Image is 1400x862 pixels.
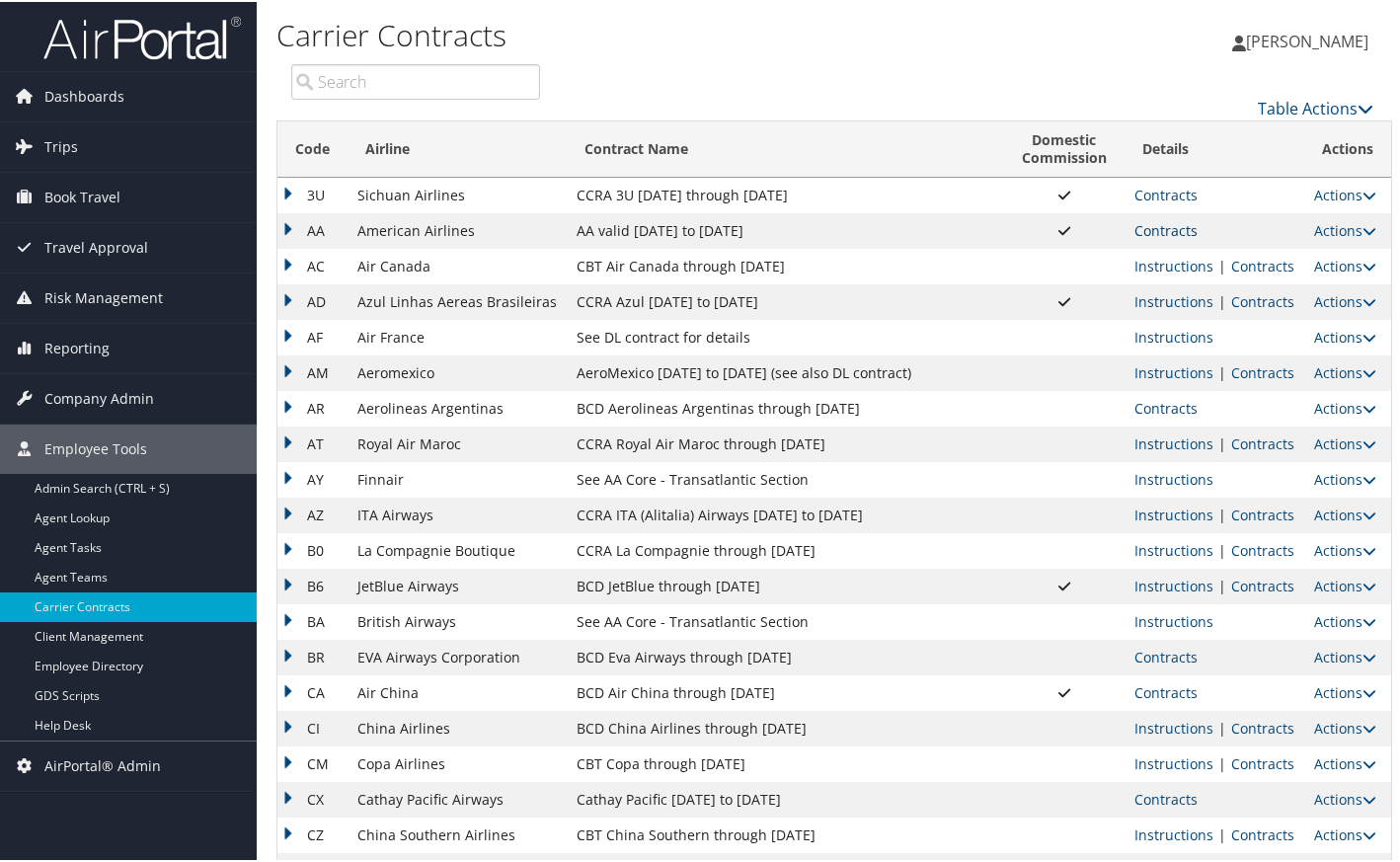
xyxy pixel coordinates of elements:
[348,780,567,816] td: Cathay Pacific Airways
[1314,219,1376,238] a: Actions
[348,673,567,709] td: Air China
[277,744,348,780] td: CM
[277,176,348,211] td: 3U
[567,673,1004,709] td: BCD Air China through [DATE]
[1213,539,1231,558] span: |
[277,211,348,247] td: AA
[1125,119,1304,176] th: Details: activate to sort column ascending
[1314,255,1376,274] a: Actions
[1231,504,1294,522] a: View Contracts
[44,272,163,321] span: Risk Management
[277,567,348,602] td: B6
[567,247,1004,282] td: CBT Air Canada through [DATE]
[567,318,1004,353] td: See DL contract for details
[1246,29,1368,50] span: [PERSON_NAME]
[1134,184,1198,202] a: View Contracts
[277,531,348,567] td: B0
[43,13,241,59] img: airportal-logo.png
[348,744,567,780] td: Copa Airlines
[567,709,1004,744] td: BCD China Airlines through [DATE]
[277,602,348,638] td: BA
[1231,575,1294,593] a: View Contracts
[277,247,348,282] td: AC
[567,211,1004,247] td: AA valid [DATE] to [DATE]
[567,780,1004,816] td: Cathay Pacific [DATE] to [DATE]
[1213,432,1231,451] span: |
[44,120,78,170] span: Trips
[1213,255,1231,274] span: |
[1213,823,1231,842] span: |
[44,372,154,422] span: Company Admin
[1231,432,1294,451] a: View Contracts
[348,638,567,673] td: EVA Airways Corporation
[277,673,348,709] td: CA
[277,638,348,673] td: BR
[1213,290,1231,309] span: |
[1134,361,1213,380] a: View Ticketing Instructions
[1314,610,1376,629] a: Actions
[1314,646,1376,665] a: Actions
[277,318,348,353] td: AF
[1314,575,1376,593] a: Actions
[1134,397,1198,416] a: View Contracts
[567,567,1004,602] td: BCD JetBlue through [DATE]
[567,425,1004,460] td: CCRA Royal Air Maroc through [DATE]
[291,62,540,98] input: Search
[44,171,120,220] span: Book Travel
[1134,681,1198,700] a: View Contracts
[277,425,348,460] td: AT
[567,119,1004,176] th: Contract Name: activate to sort column ascending
[1314,717,1376,736] a: Actions
[567,602,1004,638] td: See AA Core - Transatlantic Section
[348,602,567,638] td: British Airways
[348,211,567,247] td: American Airlines
[567,638,1004,673] td: BCD Eva Airways through [DATE]
[1314,752,1376,771] a: Actions
[44,322,110,371] span: Reporting
[277,816,348,851] td: CZ
[277,389,348,425] td: AR
[1134,575,1213,593] a: View Ticketing Instructions
[44,740,161,789] span: AirPortal® Admin
[567,496,1004,531] td: CCRA ITA (Alitalia) Airways [DATE] to [DATE]
[1258,96,1373,118] a: Table Actions
[1134,504,1213,522] a: View Ticketing Instructions
[1314,361,1376,380] a: Actions
[348,567,567,602] td: JetBlue Airways
[567,531,1004,567] td: CCRA La Compagnie through [DATE]
[567,176,1004,211] td: CCRA 3U [DATE] through [DATE]
[277,353,348,389] td: AM
[277,282,348,318] td: AD
[348,531,567,567] td: La Compagnie Boutique
[1231,361,1294,380] a: View Contracts
[1231,290,1294,309] a: View Contracts
[1314,681,1376,700] a: Actions
[1314,468,1376,487] a: Actions
[44,423,147,472] span: Employee Tools
[1231,539,1294,558] a: View Contracts
[44,70,124,119] span: Dashboards
[348,119,567,176] th: Airline: activate to sort column ascending
[277,460,348,496] td: AY
[1314,397,1376,416] a: Actions
[277,496,348,531] td: AZ
[348,496,567,531] td: ITA Airways
[1213,575,1231,593] span: |
[277,119,348,176] th: Code: activate to sort column descending
[1314,326,1376,345] a: Actions
[1314,788,1376,807] a: Actions
[1314,539,1376,558] a: Actions
[348,247,567,282] td: Air Canada
[348,816,567,851] td: China Southern Airlines
[1134,219,1198,238] a: View Contracts
[1213,717,1231,736] span: |
[1314,504,1376,522] a: Actions
[1134,468,1213,487] a: View Ticketing Instructions
[567,353,1004,389] td: AeroMexico [DATE] to [DATE] (see also DL contract)
[348,425,567,460] td: Royal Air Maroc
[1232,10,1388,69] a: [PERSON_NAME]
[348,389,567,425] td: Aerolineas Argentinas
[567,460,1004,496] td: See AA Core - Transatlantic Section
[1231,717,1294,736] a: View Contracts
[1134,717,1213,736] a: View Ticketing Instructions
